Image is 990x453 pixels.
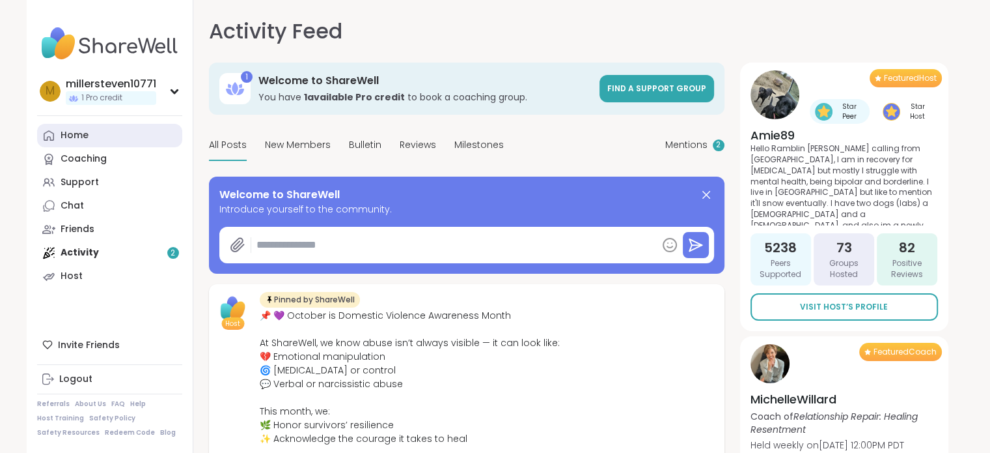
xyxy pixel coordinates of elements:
[716,139,721,151] span: 2
[37,21,182,66] img: ShareWell Nav Logo
[750,143,938,226] p: Hello Ramblin [PERSON_NAME] calling from [GEOGRAPHIC_DATA], I am in recovery for [MEDICAL_DATA] b...
[160,428,176,437] a: Blog
[209,16,342,47] h1: Activity Feed
[61,129,89,142] div: Home
[265,138,331,152] span: New Members
[61,176,99,189] div: Support
[225,319,240,329] span: Host
[607,83,706,94] span: Find a support group
[750,344,790,383] img: MichelleWillard
[899,239,915,257] span: 82
[37,333,182,357] div: Invite Friends
[750,410,938,436] p: Coach of
[835,102,864,121] span: Star Peer
[883,103,900,121] img: Star Host
[836,239,851,257] span: 73
[37,124,182,147] a: Home
[884,73,937,83] span: Featured Host
[37,414,84,423] a: Host Training
[37,171,182,194] a: Support
[665,138,708,152] span: Mentions
[105,428,155,437] a: Redeem Code
[61,199,84,212] div: Chat
[37,194,182,218] a: Chat
[750,293,938,321] a: Visit Host’s Profile
[750,439,938,452] p: Held weekly on [DATE] 12:00PM PDT
[241,71,253,83] div: 1
[111,400,125,409] a: FAQ
[37,368,182,391] a: Logout
[209,138,247,152] span: All Posts
[750,391,938,407] h4: MichelleWillard
[46,83,55,100] span: m
[61,223,94,236] div: Friends
[349,138,381,152] span: Bulletin
[66,77,156,91] div: millersteven10771
[81,93,122,104] span: 1 Pro credit
[400,138,436,152] span: Reviews
[764,239,797,257] span: 5238
[37,400,70,409] a: Referrals
[882,258,932,280] span: Positive Reviews
[304,91,405,104] b: 1 available Pro credit
[258,91,592,104] h3: You have to book a coaching group.
[37,265,182,288] a: Host
[815,103,832,121] img: Star Peer
[800,301,888,313] span: Visit Host’s Profile
[258,74,592,88] h3: Welcome to ShareWell
[750,410,918,436] i: Relationship Repair: Healing Resentment
[750,70,799,119] img: Amie89
[61,270,83,283] div: Host
[903,102,933,121] span: Star Host
[59,373,92,386] div: Logout
[75,400,106,409] a: About Us
[37,218,182,241] a: Friends
[756,258,806,280] span: Peers Supported
[454,138,504,152] span: Milestones
[750,127,938,143] h4: Amie89
[219,187,340,203] span: Welcome to ShareWell
[217,292,249,325] img: ShareWell
[599,75,714,102] a: Find a support group
[873,347,937,357] span: Featured Coach
[89,414,135,423] a: Safety Policy
[219,203,714,216] span: Introduce yourself to the community.
[61,153,107,166] div: Coaching
[37,147,182,171] a: Coaching
[819,258,869,280] span: Groups Hosted
[260,292,360,308] div: Pinned by ShareWell
[130,400,146,409] a: Help
[37,428,100,437] a: Safety Resources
